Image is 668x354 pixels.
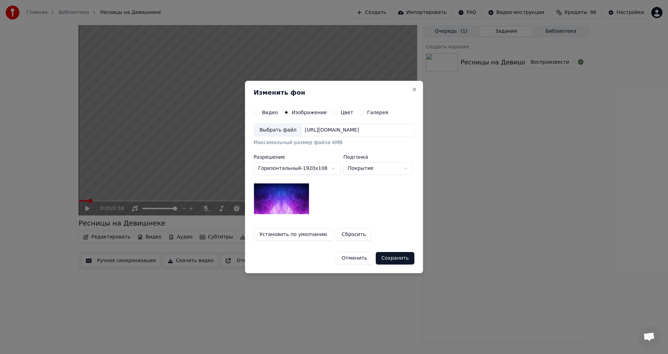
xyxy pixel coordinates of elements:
label: Галерея [367,110,388,115]
button: Сбросить [336,228,372,241]
div: Максимальный размер файла 4MB [254,140,414,147]
label: Изображение [292,110,327,115]
h2: Изменить фон [254,89,414,96]
label: Цвет [341,110,353,115]
button: Сохранить [376,252,414,265]
div: Выбрать файл [254,124,302,136]
label: Разрешение [254,155,341,159]
button: Установить по умолчанию [254,228,333,241]
label: Видео [262,110,278,115]
label: Подгонка [343,155,413,159]
div: [URL][DOMAIN_NAME] [302,127,362,134]
button: Отменить [336,252,373,265]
